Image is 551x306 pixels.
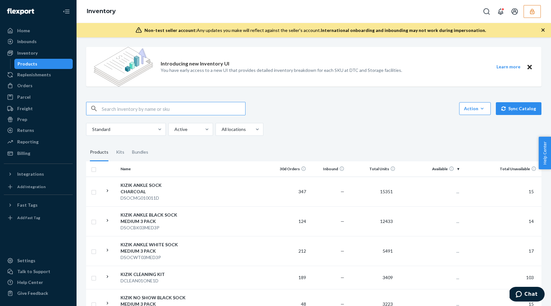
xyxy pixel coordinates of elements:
[347,161,398,177] th: Total Units
[378,189,395,194] span: 15351
[4,169,73,179] button: Integrations
[526,189,536,194] span: 15
[341,275,344,280] span: —
[4,137,73,147] a: Reporting
[17,27,30,34] div: Home
[508,5,521,18] button: Open account menu
[270,266,309,289] td: 189
[87,8,116,15] a: Inventory
[17,257,35,264] div: Settings
[400,188,459,195] p: ...
[4,182,73,192] a: Add Integration
[18,61,37,67] div: Products
[270,206,309,236] td: 124
[17,127,34,134] div: Returns
[4,70,73,80] a: Replenishments
[17,202,38,208] div: Fast Tags
[400,274,459,281] p: ...
[4,80,73,91] a: Orders
[132,143,148,161] div: Bundles
[492,63,524,71] button: Learn more
[4,256,73,266] a: Settings
[7,8,34,15] img: Flexport logo
[17,72,51,78] div: Replenishments
[4,114,73,125] a: Prep
[341,189,344,194] span: —
[4,103,73,114] a: Freight
[400,218,459,225] p: ...
[17,94,31,100] div: Parcel
[496,102,541,115] button: Sync Catalog
[459,102,491,115] button: Action
[17,279,43,286] div: Help Center
[398,161,462,177] th: Available
[378,218,395,224] span: 12433
[464,105,486,112] div: Action
[144,27,486,34] div: Any updates you make will reflect against the seller's account.
[380,275,395,280] span: 3409
[17,171,44,177] div: Integrations
[82,2,121,21] ol: breadcrumbs
[4,200,73,210] button: Fast Tags
[341,218,344,224] span: —
[121,278,187,284] div: DCLEAN01ONE1D
[17,215,40,220] div: Add Fast Tag
[121,241,187,254] div: KIZIK ANKLE WHITE SOCK MEDIUM 3 PACK
[524,275,536,280] span: 103
[102,102,245,115] input: Search inventory by name or sku
[380,248,395,254] span: 5491
[17,268,50,275] div: Talk to Support
[270,177,309,206] td: 347
[94,47,153,87] img: new-reports-banner-icon.82668bd98b6a51aee86340f2a7b77ae3.png
[118,161,190,177] th: Name
[462,161,541,177] th: Total Unavailable
[121,271,187,278] div: KIZIK CLEANING KIT
[17,105,33,112] div: Freight
[17,150,30,157] div: Billing
[17,38,37,45] div: Inbounds
[400,248,459,254] p: ...
[510,287,545,303] iframe: Opens a widget where you can chat to one of our agents
[17,184,46,189] div: Add Integration
[17,116,27,123] div: Prep
[4,266,73,277] button: Talk to Support
[121,195,187,201] div: DSOCMG010011D
[121,254,187,261] div: DSOCWT03MED3P
[341,248,344,254] span: —
[526,248,536,254] span: 17
[144,27,197,33] span: Non-test seller account:
[4,125,73,135] a: Returns
[309,161,347,177] th: Inbound
[321,27,486,33] span: International onboarding and inbounding may not work during impersonation.
[121,225,187,231] div: DSOCBK03MED3P
[121,212,187,225] div: KIZIK ANKLE BLACK SOCK MEDIUM 3 PACK
[270,161,309,177] th: 30d Orders
[90,143,108,161] div: Products
[17,50,38,56] div: Inventory
[161,67,402,73] p: You have early access to a new UI that provides detailed inventory breakdown for each SKU at DTC ...
[4,36,73,47] a: Inbounds
[4,148,73,158] a: Billing
[539,137,551,169] button: Help Center
[116,143,124,161] div: Kits
[17,290,48,296] div: Give Feedback
[4,92,73,102] a: Parcel
[60,5,73,18] button: Close Navigation
[4,277,73,287] a: Help Center
[221,126,222,133] input: All locations
[4,288,73,298] button: Give Feedback
[480,5,493,18] button: Open Search Box
[121,182,187,195] div: KIZIK ANKLE SOCK CHARCOAL
[4,213,73,223] a: Add Fast Tag
[494,5,507,18] button: Open notifications
[17,82,33,89] div: Orders
[4,48,73,58] a: Inventory
[161,60,229,67] p: Introducing new Inventory UI
[270,236,309,266] td: 212
[14,59,73,69] a: Products
[525,63,534,71] button: Close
